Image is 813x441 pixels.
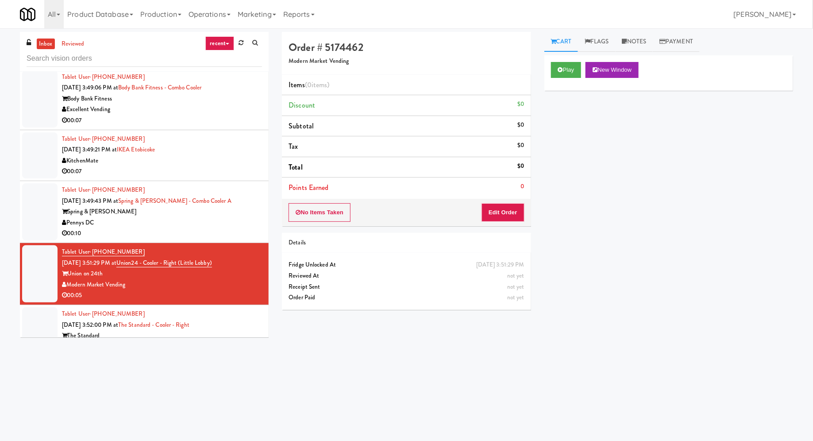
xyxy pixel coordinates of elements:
ng-pluralize: items [312,80,328,90]
a: recent [205,36,235,50]
div: Fridge Unlocked At [289,259,524,271]
div: Order Paid [289,292,524,303]
div: Pennys DC [62,217,262,228]
span: not yet [507,293,524,302]
div: Spring & [PERSON_NAME] [62,206,262,217]
span: · [PHONE_NUMBER] [89,248,145,256]
div: 0 [521,181,524,192]
div: Details [289,237,524,248]
div: 00:10 [62,228,262,239]
div: The Standard [62,330,262,341]
span: Discount [289,100,315,110]
a: Spring & [PERSON_NAME] - Combo Cooler A [118,197,231,205]
a: Tablet User· [PHONE_NUMBER] [62,248,145,256]
div: $0 [517,161,524,172]
input: Search vision orders [27,50,262,67]
button: Play [551,62,582,78]
span: · [PHONE_NUMBER] [89,135,145,143]
button: New Window [586,62,639,78]
a: Notes [616,32,653,52]
span: Tax [289,141,298,151]
button: No Items Taken [289,203,351,222]
a: Tablet User· [PHONE_NUMBER] [62,309,145,318]
span: [DATE] 3:52:00 PM at [62,321,118,329]
div: $0 [517,120,524,131]
div: [DATE] 3:51:29 PM [476,259,524,271]
button: Edit Order [482,203,524,222]
span: not yet [507,282,524,291]
a: IKEA Etobicoke [117,145,155,154]
li: Tablet User· [PHONE_NUMBER][DATE] 3:51:29 PM atUnion24 - Cooler - Right (Little Lobby)Union on 24... [20,243,269,305]
a: reviewed [59,39,87,50]
div: $0 [517,99,524,110]
a: Union24 - Cooler - Right (Little Lobby) [116,259,212,267]
div: Body Bank Fitness [62,93,262,104]
span: Total [289,162,303,172]
span: (0 ) [305,80,330,90]
div: Modern Market Vending [62,279,262,290]
a: Flags [578,32,616,52]
li: Tablet User· [PHONE_NUMBER][DATE] 3:52:00 PM atThe Standard - Cooler - RightThe StandardPennys Di... [20,305,269,367]
a: The Standard - Cooler - Right [118,321,189,329]
div: Union on 24th [62,268,262,279]
a: Payment [653,32,700,52]
span: [DATE] 3:49:21 PM at [62,145,117,154]
span: · [PHONE_NUMBER] [89,186,145,194]
span: Points Earned [289,182,328,193]
div: Receipt Sent [289,282,524,293]
span: · [PHONE_NUMBER] [89,73,145,81]
a: Body Bank Fitness - Combo Cooler [118,83,201,92]
span: · [PHONE_NUMBER] [89,309,145,318]
a: Tablet User· [PHONE_NUMBER] [62,186,145,194]
div: $0 [517,140,524,151]
li: Tablet User· [PHONE_NUMBER][DATE] 3:49:06 PM atBody Bank Fitness - Combo CoolerBody Bank FitnessE... [20,68,269,130]
div: KitchenMate [62,155,262,166]
span: [DATE] 3:49:43 PM at [62,197,118,205]
span: Items [289,80,329,90]
a: inbox [37,39,55,50]
div: Reviewed At [289,271,524,282]
a: Tablet User· [PHONE_NUMBER] [62,135,145,143]
span: not yet [507,271,524,280]
div: 00:07 [62,166,262,177]
a: Tablet User· [PHONE_NUMBER] [62,73,145,81]
a: Cart [544,32,578,52]
img: Micromart [20,7,35,22]
h4: Order # 5174462 [289,42,524,53]
li: Tablet User· [PHONE_NUMBER][DATE] 3:49:43 PM atSpring & [PERSON_NAME] - Combo Cooler ASpring & [P... [20,181,269,243]
span: [DATE] 3:51:29 PM at [62,259,116,267]
div: Excellent Vending [62,104,262,115]
div: 00:07 [62,115,262,126]
span: [DATE] 3:49:06 PM at [62,83,118,92]
li: Tablet User· [PHONE_NUMBER][DATE] 3:49:21 PM atIKEA EtobicokeKitchenMate00:07 [20,130,269,181]
span: Subtotal [289,121,314,131]
div: 00:05 [62,290,262,301]
h5: Modern Market Vending [289,58,524,65]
